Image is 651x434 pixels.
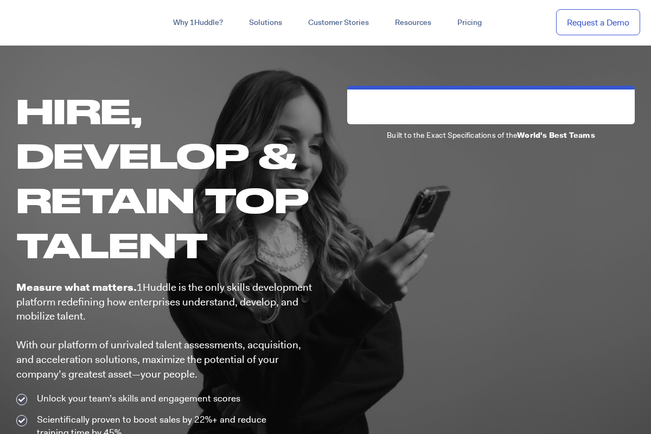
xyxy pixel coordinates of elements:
[11,12,88,33] img: ...
[382,13,444,33] a: Resources
[16,280,315,381] p: 1Huddle is the only skills development platform redefining how enterprises understand, develop, a...
[347,130,635,141] p: Built to the Exact Specifications of the
[16,280,137,294] b: Measure what matters.
[160,13,236,33] a: Why 1Huddle?
[236,13,295,33] a: Solutions
[444,13,495,33] a: Pricing
[517,130,595,140] b: World's Best Teams
[34,392,240,405] span: Unlock your team’s skills and engagement scores
[16,88,315,267] h1: Hire, Develop & Retain Top Talent
[556,9,640,36] a: Request a Demo
[295,13,382,33] a: Customer Stories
